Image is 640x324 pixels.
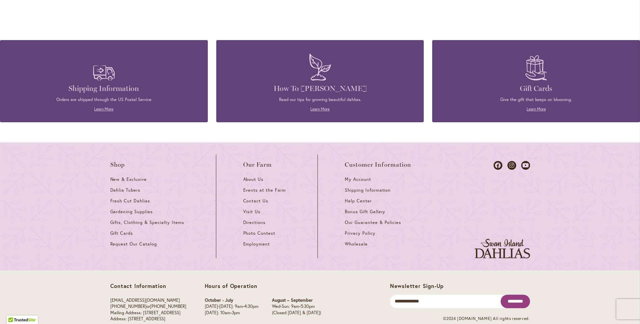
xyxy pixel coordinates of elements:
p: Contact Information [110,283,186,289]
p: or Mailing Address: [STREET_ADDRESS] Address: [STREET_ADDRESS] [110,297,186,322]
span: Gift Cards [110,230,133,236]
span: New & Exclusive [110,176,147,182]
p: Hours of Operation [205,283,321,289]
h4: Shipping Information [10,84,198,93]
span: Newsletter Sign-Up [390,282,444,289]
h4: How To [PERSON_NAME] [226,84,414,93]
span: Visit Us [243,209,261,215]
a: Dahlias on Instagram [507,161,516,170]
h4: Gift Cards [442,84,630,93]
span: Help Center [345,198,372,204]
span: Gardening Supplies [110,209,153,215]
p: Give the gift that keeps on blooming. [442,97,630,103]
span: Wholesale [345,241,368,247]
span: Contact Us [243,198,269,204]
span: Request Our Catalog [110,241,157,247]
span: Customer Information [345,161,412,168]
span: Dahlia Tubers [110,187,141,193]
a: Learn More [310,106,330,111]
span: Events at the Farm [243,187,286,193]
p: August – September [272,297,321,304]
span: Directions [243,220,266,225]
a: Learn More [527,106,546,111]
p: October - July [205,297,258,304]
span: Photo Contest [243,230,276,236]
span: Shop [110,161,125,168]
a: Learn More [94,106,113,111]
span: Fresh Cut Dahlias [110,198,150,204]
span: Privacy Policy [345,230,375,236]
span: Bonus Gift Gallery [345,209,385,215]
span: Shipping Information [345,187,391,193]
span: Gifts, Clothing & Specialty Items [110,220,184,225]
span: My Account [345,176,371,182]
a: Dahlias on Facebook [494,161,502,170]
p: Orders are shipped through the US Postal Service [10,97,198,103]
a: Dahlias on Youtube [521,161,530,170]
span: Employment [243,241,270,247]
span: About Us [243,176,264,182]
a: [EMAIL_ADDRESS][DOMAIN_NAME] [110,297,180,303]
span: Our Guarantee & Policies [345,220,401,225]
p: Read our tips for growing beautiful dahlias. [226,97,414,103]
span: Our Farm [243,161,272,168]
